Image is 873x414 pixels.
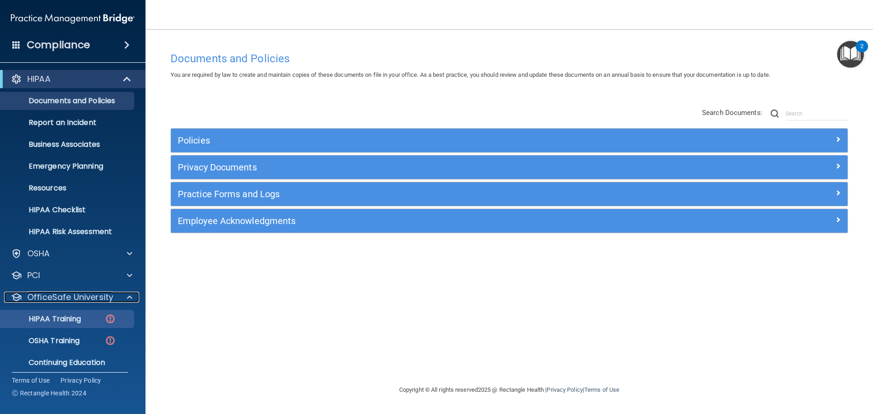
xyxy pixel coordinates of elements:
img: PMB logo [11,10,135,28]
p: Report an Incident [6,118,130,127]
span: You are required by law to create and maintain copies of these documents on file in your office. ... [171,71,770,78]
p: Resources [6,184,130,193]
p: OSHA Training [6,336,80,345]
p: Documents and Policies [6,96,130,105]
a: OSHA [11,248,132,259]
a: HIPAA [11,74,132,85]
div: 2 [860,46,863,58]
p: Continuing Education [6,358,130,367]
h5: Privacy Documents [178,162,672,172]
a: Terms of Use [12,376,50,385]
h5: Policies [178,135,672,145]
span: Ⓒ Rectangle Health 2024 [12,389,86,398]
iframe: Drift Widget Chat Controller [716,349,862,386]
h5: Employee Acknowledgments [178,216,672,226]
div: Copyright © All rights reserved 2025 @ Rectangle Health | | [343,375,675,404]
p: OSHA [27,248,50,259]
p: HIPAA [27,74,50,85]
a: OfficeSafe University [11,292,132,303]
a: PCI [11,270,132,281]
input: Search [786,107,848,120]
p: HIPAA Training [6,314,81,324]
p: Emergency Planning [6,162,130,171]
h4: Compliance [27,39,90,51]
button: Open Resource Center, 2 new notifications [837,41,864,68]
a: Privacy Policy [547,386,582,393]
a: Privacy Policy [60,376,101,385]
a: Terms of Use [584,386,619,393]
a: Employee Acknowledgments [178,214,841,228]
p: OfficeSafe University [27,292,113,303]
img: ic-search.3b580494.png [771,110,779,118]
p: HIPAA Checklist [6,205,130,214]
a: Privacy Documents [178,160,841,175]
h4: Documents and Policies [171,53,848,65]
p: Business Associates [6,140,130,149]
a: Practice Forms and Logs [178,187,841,201]
h5: Practice Forms and Logs [178,189,672,199]
img: danger-circle.6113f641.png [105,335,116,346]
a: Policies [178,133,841,148]
img: danger-circle.6113f641.png [105,313,116,324]
p: PCI [27,270,40,281]
span: Search Documents: [702,109,763,117]
p: HIPAA Risk Assessment [6,227,130,236]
